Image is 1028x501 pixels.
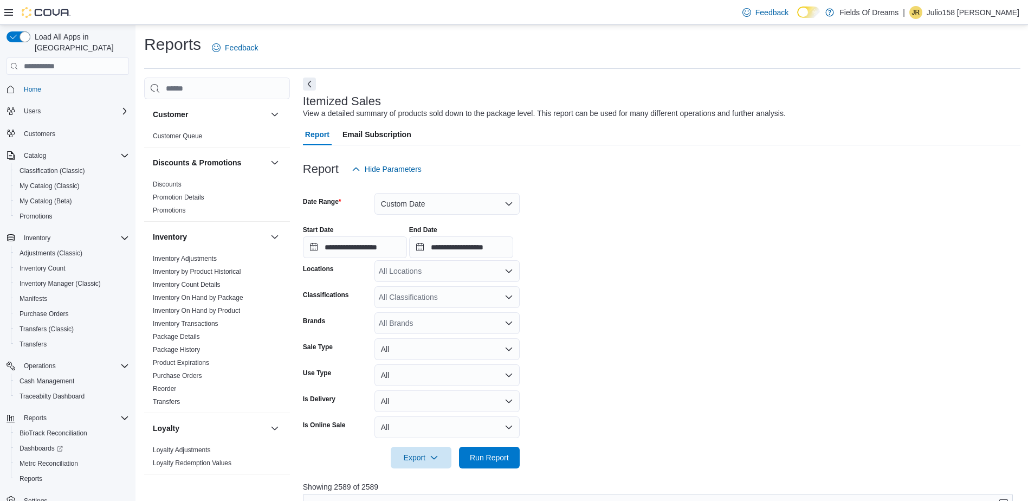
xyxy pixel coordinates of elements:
div: Loyalty [144,444,290,474]
button: Promotions [11,209,133,224]
a: Inventory Count Details [153,281,221,288]
label: Date Range [303,197,341,206]
span: Dashboards [20,444,63,453]
label: Locations [303,265,334,273]
button: Open list of options [505,267,513,275]
span: Customers [20,126,129,140]
span: Discounts [153,180,182,189]
span: My Catalog (Classic) [20,182,80,190]
span: Traceabilty Dashboard [15,390,129,403]
h3: Customer [153,109,188,120]
a: Reorder [153,385,176,393]
div: Discounts & Promotions [144,178,290,221]
span: Classification (Classic) [20,166,85,175]
button: Custom Date [374,193,520,215]
a: Package Details [153,333,200,341]
span: Purchase Orders [153,371,202,380]
span: Inventory Adjustments [153,254,217,263]
button: Classification (Classic) [11,163,133,178]
p: Fields Of Dreams [839,6,898,19]
span: Feedback [225,42,258,53]
span: Purchase Orders [15,307,129,320]
a: Product Expirations [153,359,209,367]
h3: Inventory [153,232,187,242]
span: Reorder [153,384,176,393]
p: Julio158 [PERSON_NAME] [927,6,1019,19]
a: Inventory Manager (Classic) [15,277,105,290]
a: Purchase Orders [15,307,73,320]
a: Metrc Reconciliation [15,457,82,470]
span: Adjustments (Classic) [20,249,82,258]
span: Inventory On Hand by Product [153,306,240,315]
a: Traceabilty Dashboard [15,390,89,403]
button: Inventory Manager (Classic) [11,276,133,291]
a: Feedback [738,2,793,23]
input: Press the down key to open a popover containing a calendar. [409,236,513,258]
button: Inventory Count [11,261,133,276]
button: Discounts & Promotions [268,156,281,169]
span: Promotion Details [153,193,204,202]
button: Loyalty [153,423,266,434]
a: Transfers (Classic) [15,323,78,336]
span: Reports [24,414,47,422]
a: Inventory Adjustments [153,255,217,262]
div: Inventory [144,252,290,413]
span: Traceabilty Dashboard [20,392,85,401]
h1: Reports [144,34,201,55]
span: Cash Management [20,377,74,386]
button: Traceabilty Dashboard [11,389,133,404]
button: All [374,364,520,386]
a: Inventory by Product Historical [153,268,241,275]
span: Inventory On Hand by Package [153,293,243,302]
button: My Catalog (Beta) [11,194,133,209]
button: Open list of options [505,293,513,301]
span: Inventory Count Details [153,280,221,289]
a: BioTrack Reconciliation [15,427,92,440]
span: BioTrack Reconciliation [15,427,129,440]
button: Adjustments (Classic) [11,246,133,261]
button: Customer [268,108,281,121]
p: Showing 2589 of 2589 [303,481,1020,492]
button: Hide Parameters [347,158,426,180]
h3: Loyalty [153,423,179,434]
span: Load All Apps in [GEOGRAPHIC_DATA] [30,31,129,53]
span: Inventory Manager (Classic) [15,277,129,290]
span: Operations [24,362,56,370]
input: Press the down key to open a popover containing a calendar. [303,236,407,258]
span: Adjustments (Classic) [15,247,129,260]
a: Dashboards [15,442,67,455]
span: Loyalty Redemption Values [153,459,231,467]
div: Customer [144,130,290,147]
a: Inventory Transactions [153,320,218,327]
span: Hide Parameters [365,164,422,175]
a: My Catalog (Beta) [15,195,76,208]
span: Transfers (Classic) [15,323,129,336]
span: Transfers [153,397,180,406]
a: Manifests [15,292,51,305]
button: Catalog [2,148,133,163]
button: Inventory [20,232,55,245]
a: Adjustments (Classic) [15,247,87,260]
button: Inventory [2,230,133,246]
button: Customers [2,125,133,141]
span: Transfers [15,338,129,351]
span: JR [911,6,920,19]
span: Dashboards [15,442,129,455]
h3: Discounts & Promotions [153,157,241,168]
span: Transfers [20,340,47,349]
span: Inventory [24,234,50,242]
span: Users [24,107,41,115]
a: Transfers [153,398,180,406]
label: Use Type [303,369,331,377]
a: Promotion Details [153,194,204,201]
button: All [374,338,520,360]
button: Discounts & Promotions [153,157,266,168]
span: Home [20,82,129,96]
span: Purchase Orders [20,310,69,318]
span: Reports [15,472,129,485]
label: Classifications [303,291,349,299]
span: Metrc Reconciliation [15,457,129,470]
button: Export [391,447,451,468]
span: Inventory Transactions [153,319,218,328]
